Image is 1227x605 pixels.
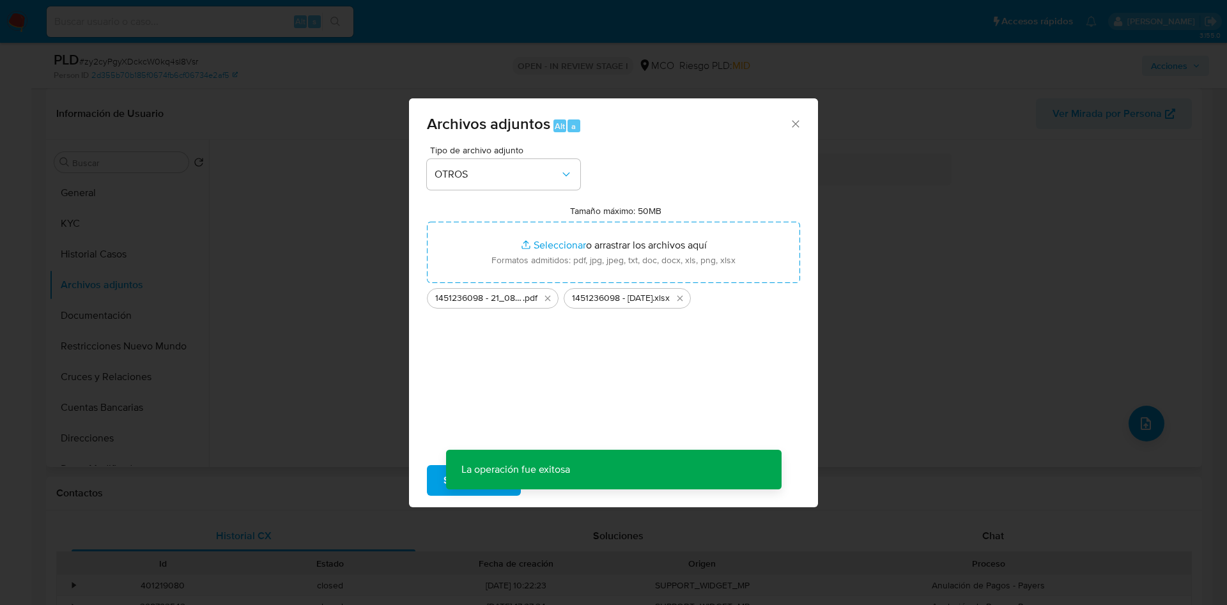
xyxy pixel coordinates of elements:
span: 1451236098 - [DATE] [572,292,652,305]
span: Archivos adjuntos [427,112,550,135]
label: Tamaño máximo: 50MB [570,205,661,217]
span: Tipo de archivo adjunto [430,146,583,155]
p: La operación fue exitosa [446,450,585,489]
span: 1451236098 - 21_08_2025 [435,292,523,305]
span: a [571,120,576,132]
span: Cancelar [543,466,584,494]
button: OTROS [427,159,580,190]
button: Cerrar [789,118,801,129]
ul: Archivos seleccionados [427,283,800,309]
span: Subir archivo [444,466,504,494]
button: Subir archivo [427,465,521,496]
span: .xlsx [652,292,670,305]
span: .pdf [523,292,537,305]
button: Eliminar 1451236098 - 21-08-2025.xlsx [672,291,688,306]
span: Alt [555,120,565,132]
span: OTROS [435,168,560,181]
button: Eliminar 1451236098 - 21_08_2025.pdf [540,291,555,306]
